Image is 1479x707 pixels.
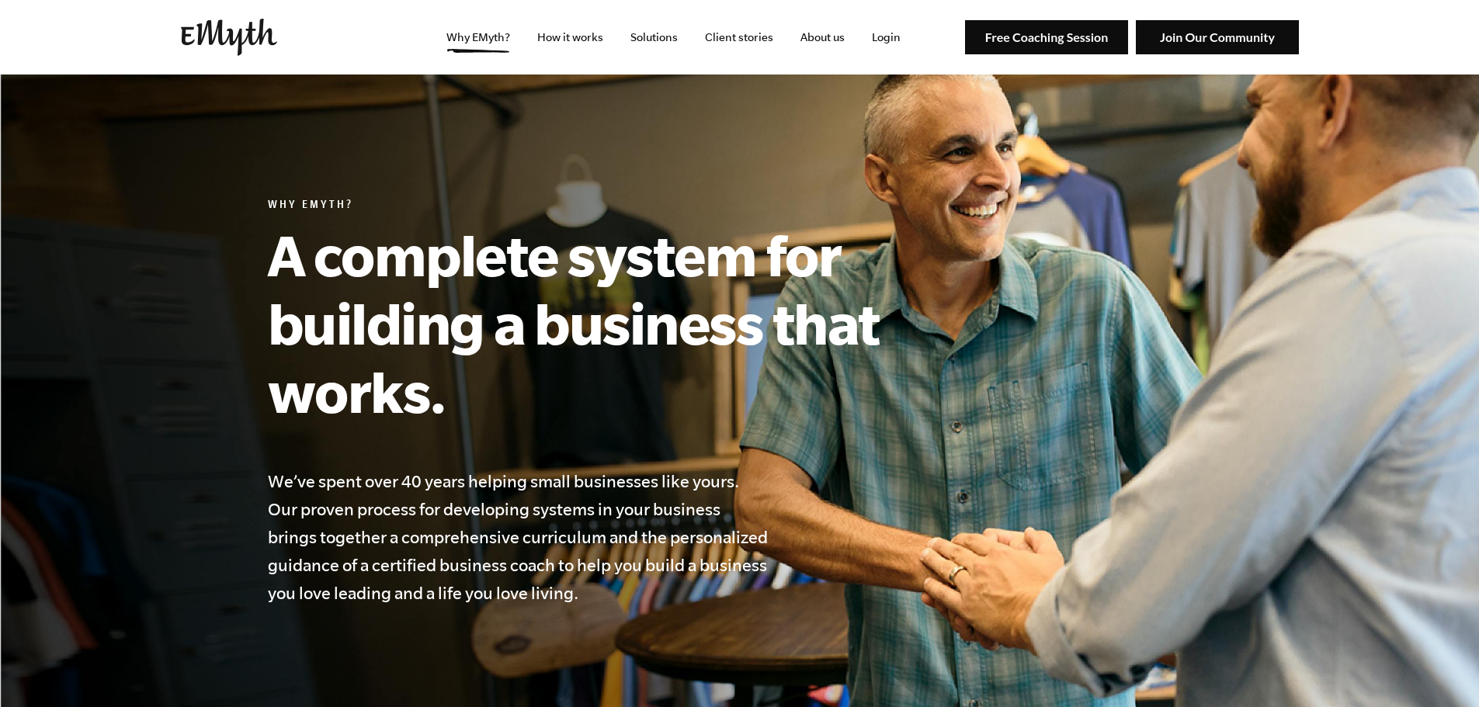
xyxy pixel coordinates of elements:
[268,220,951,425] h1: A complete system for building a business that works.
[1136,20,1299,55] img: Join Our Community
[268,199,951,214] h6: Why EMyth?
[965,20,1128,55] img: Free Coaching Session
[1401,632,1479,707] iframe: Chat Widget
[181,19,277,56] img: EMyth
[268,467,771,607] h4: We’ve spent over 40 years helping small businesses like yours. Our proven process for developing ...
